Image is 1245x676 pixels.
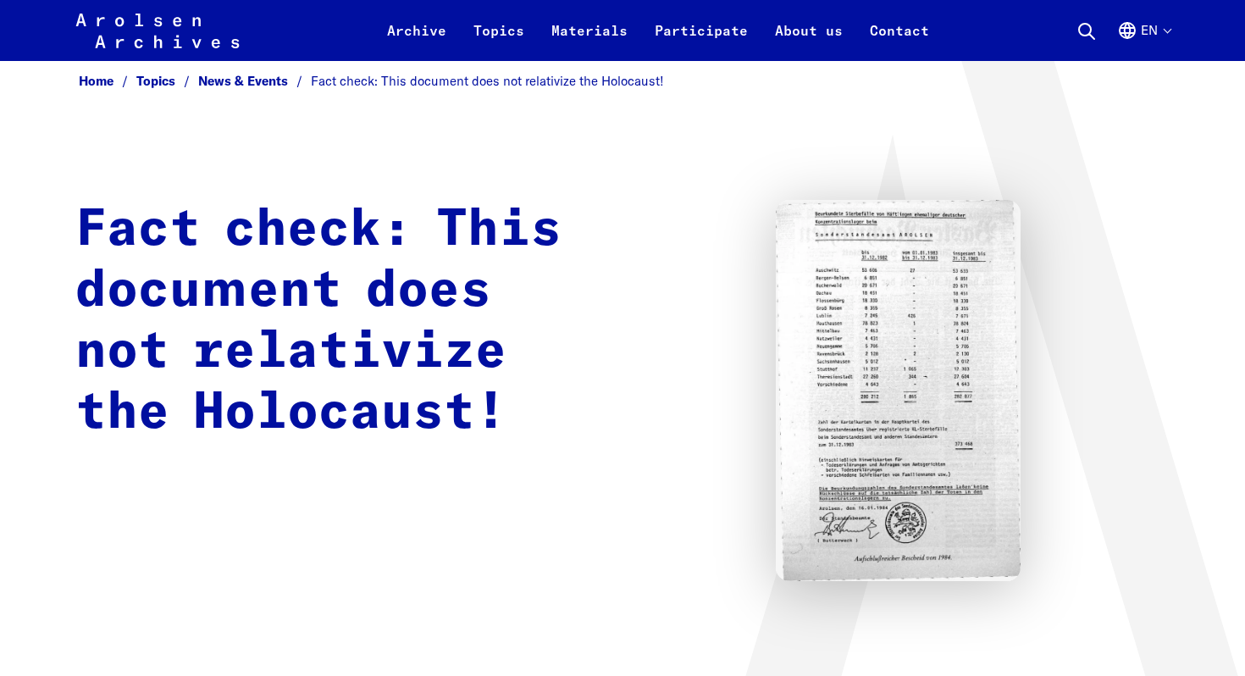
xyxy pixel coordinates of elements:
[311,73,664,89] span: Fact check: This document does not relativize the Holocaust!
[79,73,136,89] a: Home
[761,20,856,61] a: About us
[136,73,198,89] a: Topics
[75,200,594,444] h1: Fact check: This document does not relativize the Holocaust!
[641,20,761,61] a: Participate
[460,20,538,61] a: Topics
[198,73,311,89] a: News & Events
[373,10,943,51] nav: Primary
[75,69,1170,95] nav: Breadcrumb
[538,20,641,61] a: Materials
[373,20,460,61] a: Archive
[856,20,943,61] a: Contact
[776,200,1021,581] img: Faktencheck: Dieses Dokument relativiert nicht den Holocaust!
[1117,20,1170,61] button: English, language selection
